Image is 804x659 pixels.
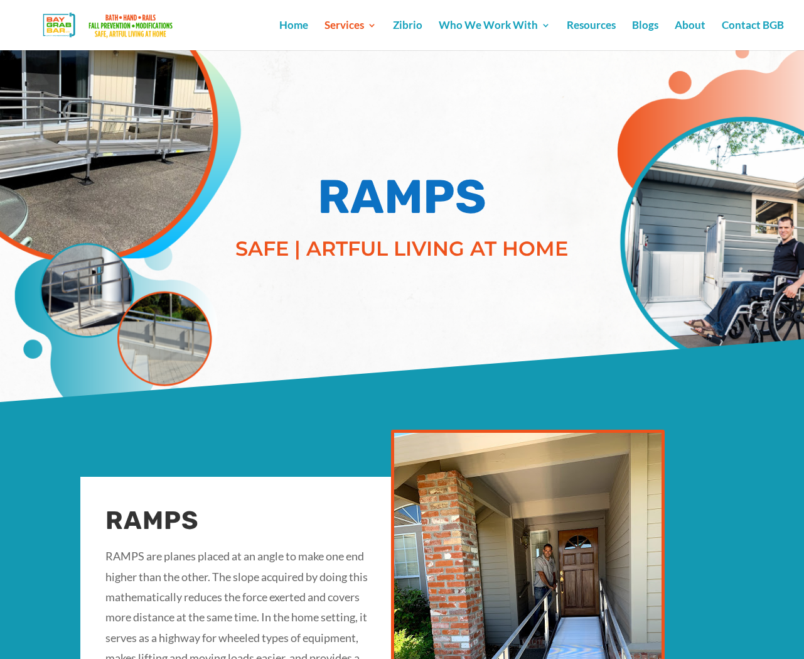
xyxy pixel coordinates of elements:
[393,21,422,50] a: Zibrio
[105,502,377,546] h2: RAMPS
[722,21,784,50] a: Contact BGB
[21,9,198,41] img: Bay Grab Bar
[632,21,658,50] a: Blogs
[213,234,590,264] p: SAFE | ARTFUL LIVING AT HOME
[675,21,705,50] a: About
[567,21,616,50] a: Resources
[279,21,308,50] a: Home
[213,166,590,234] h1: RAMPS
[439,21,550,50] a: Who We Work With
[324,21,377,50] a: Services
